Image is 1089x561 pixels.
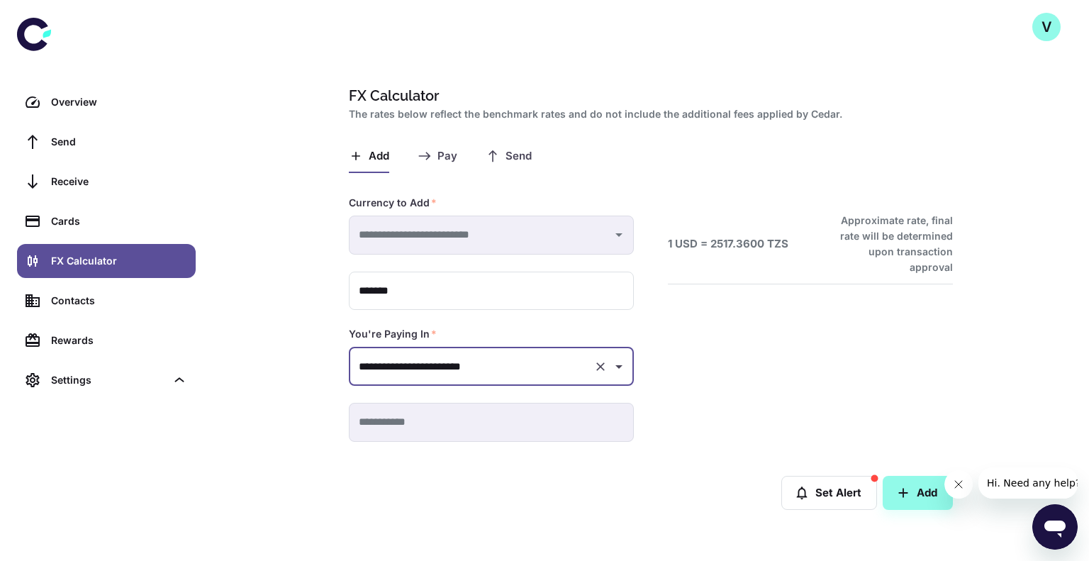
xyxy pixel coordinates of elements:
span: Send [506,150,532,163]
div: Cards [51,213,187,229]
label: Currency to Add [349,196,437,210]
h6: Approximate rate, final rate will be determined upon transaction approval [825,213,953,275]
span: Add [369,150,389,163]
a: Receive [17,165,196,199]
div: Contacts [51,293,187,309]
div: Settings [51,372,166,388]
span: Pay [437,150,457,163]
a: Rewards [17,323,196,357]
div: Overview [51,94,187,110]
h2: The rates below reflect the benchmark rates and do not include the additional fees applied by Cedar. [349,106,947,122]
h1: FX Calculator [349,85,947,106]
button: V [1032,13,1061,41]
label: You're Paying In [349,327,437,341]
button: Set Alert [781,476,877,510]
span: Hi. Need any help? [9,10,102,21]
button: Add [883,476,953,510]
iframe: Message from company [978,467,1078,499]
div: Settings [17,363,196,397]
a: Cards [17,204,196,238]
button: Clear [591,357,610,377]
a: Overview [17,85,196,119]
a: Contacts [17,284,196,318]
a: Send [17,125,196,159]
div: Rewards [51,333,187,348]
iframe: Button to launch messaging window [1032,504,1078,550]
div: FX Calculator [51,253,187,269]
button: Open [609,357,629,377]
div: Send [51,134,187,150]
h6: 1 USD = 2517.3600 TZS [668,236,788,252]
div: Receive [51,174,187,189]
a: FX Calculator [17,244,196,278]
iframe: Close message [944,470,973,499]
